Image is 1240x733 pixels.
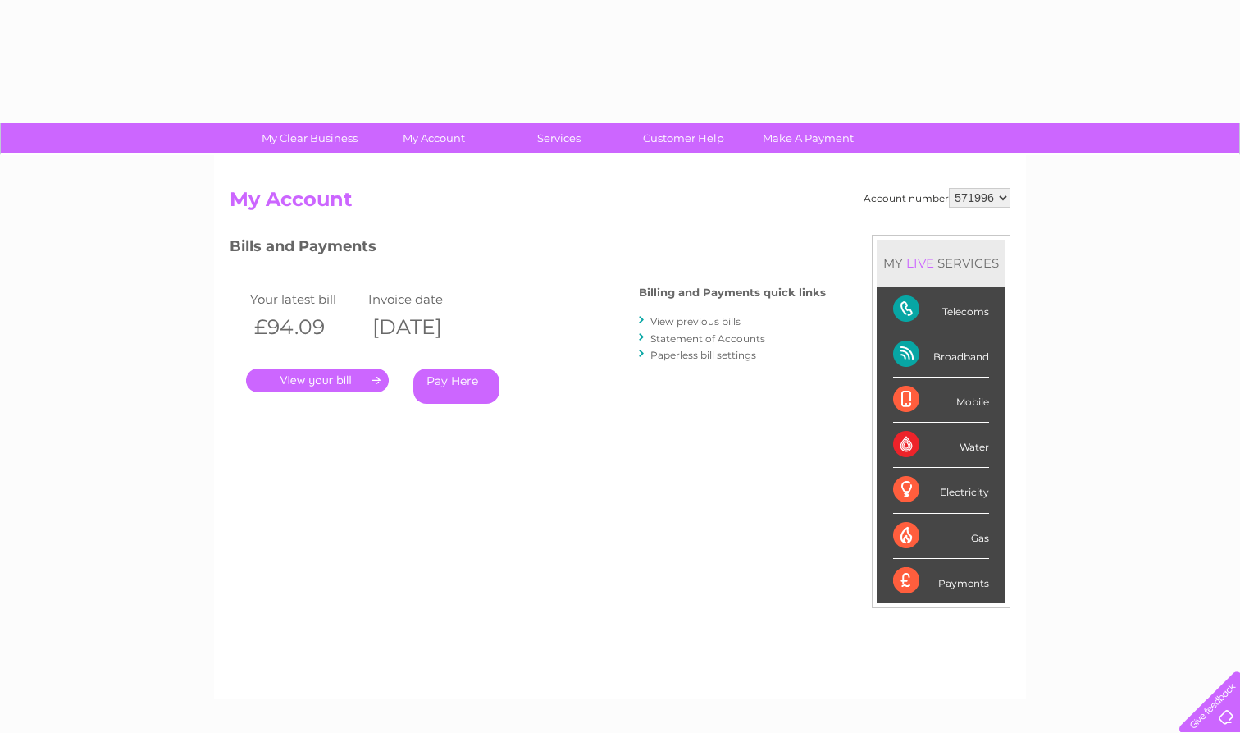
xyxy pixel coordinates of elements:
div: Broadband [893,332,989,378]
a: My Account [367,123,502,153]
a: . [246,369,389,392]
div: Electricity [893,468,989,513]
div: Mobile [893,378,989,423]
a: Services [491,123,627,153]
div: Telecoms [893,287,989,332]
td: Your latest bill [246,288,364,310]
td: Invoice date [364,288,482,310]
div: MY SERVICES [877,240,1005,286]
a: My Clear Business [242,123,377,153]
a: Statement of Accounts [650,332,765,345]
a: Customer Help [616,123,751,153]
h3: Bills and Payments [230,235,826,263]
a: Paperless bill settings [650,349,756,361]
a: View previous bills [650,315,741,328]
h2: My Account [230,188,1010,219]
th: [DATE] [364,310,482,344]
div: LIVE [903,255,937,271]
div: Gas [893,514,989,559]
div: Water [893,423,989,468]
a: Pay Here [413,369,499,404]
h4: Billing and Payments quick links [639,286,826,299]
th: £94.09 [246,310,364,344]
div: Account number [864,188,1010,208]
a: Make A Payment [741,123,876,153]
div: Payments [893,559,989,603]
